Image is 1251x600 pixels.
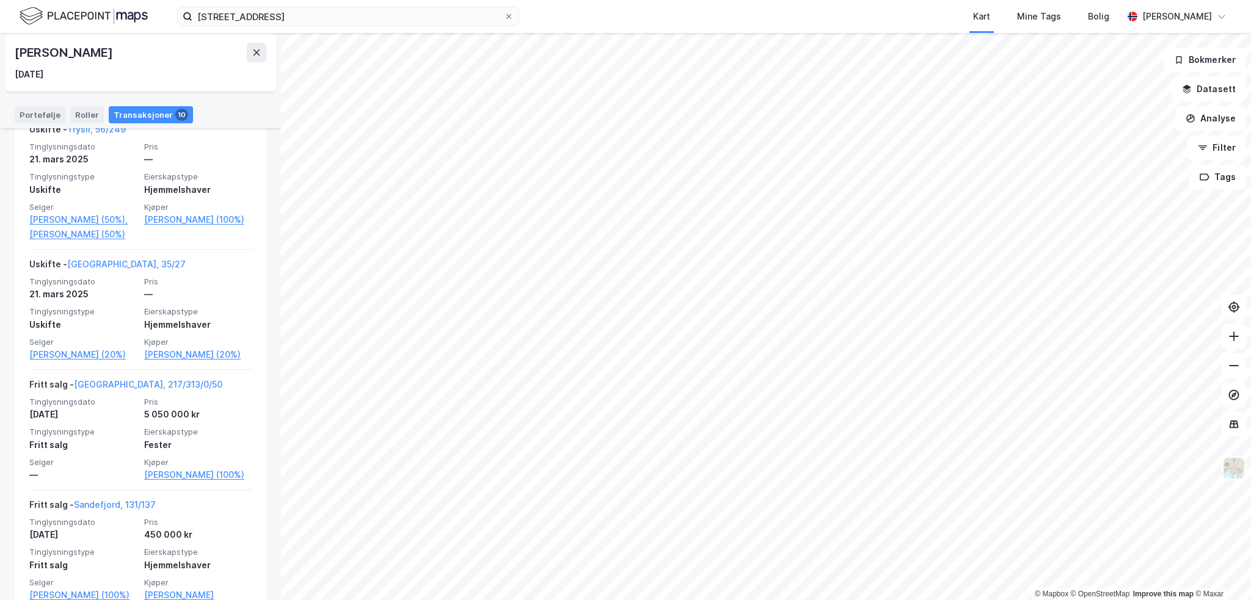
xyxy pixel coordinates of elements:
div: [DATE] [29,407,137,422]
div: Kart [973,9,990,24]
span: Kjøper [144,457,252,468]
img: logo.f888ab2527a4732fd821a326f86c7f29.svg [20,5,148,27]
div: Hjemmelshaver [144,558,252,573]
span: Tinglysningsdato [29,142,137,152]
div: 450 000 kr [144,527,252,542]
span: Tinglysningsdato [29,397,137,407]
span: Eierskapstype [144,547,252,557]
span: Pris [144,517,252,527]
div: Fritt salg - [29,497,156,517]
span: Tinglysningsdato [29,517,137,527]
div: [DATE] [29,527,137,542]
div: — [144,287,252,302]
span: Tinglysningstype [29,172,137,182]
span: Selger [29,202,137,212]
div: Fritt salg [29,558,137,573]
div: 5 050 000 kr [144,407,252,422]
div: 21. mars 2025 [29,287,137,302]
div: — [144,152,252,167]
div: Uskifte [29,183,137,197]
a: [GEOGRAPHIC_DATA], 217/313/0/50 [74,379,222,389]
div: [PERSON_NAME] [15,43,115,62]
span: Kjøper [144,577,252,588]
div: Hjemmelshaver [144,317,252,332]
div: — [29,468,137,482]
span: Pris [144,277,252,287]
span: Tinglysningstype [29,427,137,437]
a: [GEOGRAPHIC_DATA], 35/27 [67,259,186,269]
span: Pris [144,397,252,407]
a: [PERSON_NAME] (100%) [144,468,252,482]
span: Kjøper [144,337,252,347]
button: Filter [1187,136,1246,160]
div: Bolig [1088,9,1109,24]
span: Eierskapstype [144,306,252,317]
div: Portefølje [15,106,65,123]
div: Kontrollprogram for chat [1190,541,1251,600]
span: Tinglysningstype [29,306,137,317]
a: [PERSON_NAME] (20%) [144,347,252,362]
button: Datasett [1172,77,1246,101]
span: Selger [29,457,137,468]
div: [PERSON_NAME] [1142,9,1212,24]
div: Mine Tags [1017,9,1061,24]
span: Selger [29,577,137,588]
button: Analyse [1175,106,1246,131]
a: Mapbox [1035,590,1068,598]
input: Søk på adresse, matrikkel, gårdeiere, leietakere eller personer [192,7,504,26]
div: Uskifte - [29,257,186,277]
a: [PERSON_NAME] (50%) [29,227,137,242]
a: [PERSON_NAME] (100%) [144,212,252,227]
div: Hjemmelshaver [144,183,252,197]
div: Transaksjoner [109,106,193,123]
button: Tags [1189,165,1246,189]
div: Fritt salg - [29,377,222,397]
span: Pris [144,142,252,152]
img: Z [1222,457,1246,480]
span: Tinglysningsdato [29,277,137,287]
div: 10 [175,109,188,121]
span: Eierskapstype [144,427,252,437]
a: [PERSON_NAME] (20%) [29,347,137,362]
span: Eierskapstype [144,172,252,182]
a: Trysil, 56/249 [67,124,126,134]
div: 21. mars 2025 [29,152,137,167]
div: Uskifte - [29,122,126,142]
span: Tinglysningstype [29,547,137,557]
div: Fritt salg [29,438,137,452]
div: [DATE] [15,67,43,82]
iframe: Chat Widget [1190,541,1251,600]
div: Fester [144,438,252,452]
a: Sandefjord, 131/137 [74,499,156,510]
button: Bokmerker [1164,48,1246,72]
a: Improve this map [1133,590,1194,598]
div: Roller [70,106,104,123]
span: Kjøper [144,202,252,212]
span: Selger [29,337,137,347]
div: Uskifte [29,317,137,332]
a: [PERSON_NAME] (50%), [29,212,137,227]
a: OpenStreetMap [1071,590,1130,598]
